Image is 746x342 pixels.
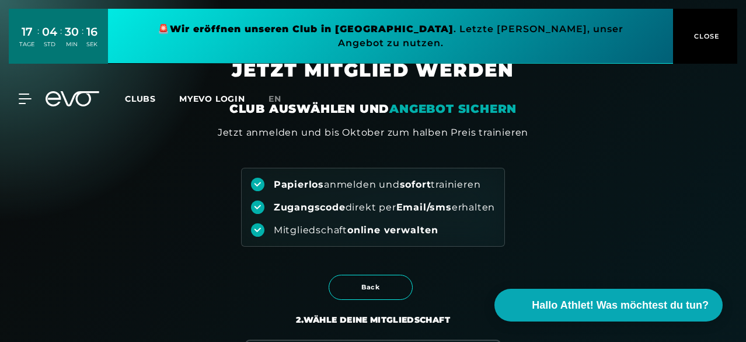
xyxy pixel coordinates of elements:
span: CLOSE [691,31,720,42]
div: Jetzt anmelden und bis Oktober zum halben Preis trainieren [218,126,528,140]
div: 16 [86,23,97,40]
div: Mitgliedschaft [274,224,438,237]
strong: online verwalten [347,224,438,236]
div: 04 [42,23,57,40]
div: : [60,25,62,56]
span: Hallo Athlet! Was möchtest du tun? [532,298,709,313]
span: en [269,94,281,104]
a: MYEVO LOGIN [179,94,245,104]
button: CLOSE [673,9,737,64]
div: : [37,25,39,56]
a: Back [329,275,417,286]
div: anmelden und trainieren [274,178,481,191]
strong: Papierlos [274,179,324,190]
strong: Email/sms [396,202,452,213]
div: direkt per erhalten [274,201,495,214]
a: en [269,92,295,106]
strong: Zugangscode [274,202,346,213]
div: 30 [65,23,79,40]
button: Hallo Athlet! Was möchtest du tun? [494,289,723,322]
span: Back [340,282,402,292]
div: 17 [19,23,34,40]
span: Clubs [125,94,156,104]
div: STD [42,40,57,49]
div: SEK [86,40,97,49]
a: Clubs [125,93,179,104]
strong: sofort [400,179,431,190]
div: MIN [65,40,79,49]
div: TAGE [19,40,34,49]
div: : [82,25,83,56]
div: 2. Wähle deine Mitgliedschaft [296,314,450,326]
